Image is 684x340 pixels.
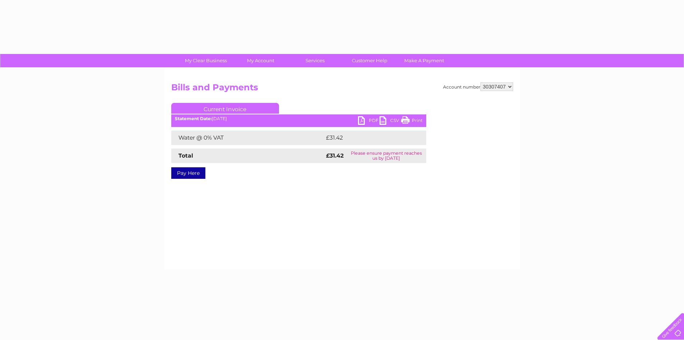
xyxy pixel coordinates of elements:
[285,54,345,67] a: Services
[178,152,193,159] strong: Total
[380,116,401,127] a: CSV
[171,167,205,179] a: Pay Here
[401,116,423,127] a: Print
[340,54,399,67] a: Customer Help
[171,116,426,121] div: [DATE]
[171,103,279,114] a: Current Invoice
[346,149,426,163] td: Please ensure payment reaches us by [DATE]
[231,54,290,67] a: My Account
[171,131,324,145] td: Water @ 0% VAT
[175,116,212,121] b: Statement Date:
[324,131,411,145] td: £31.42
[358,116,380,127] a: PDF
[171,82,513,96] h2: Bills and Payments
[176,54,236,67] a: My Clear Business
[395,54,454,67] a: Make A Payment
[326,152,344,159] strong: £31.42
[443,82,513,91] div: Account number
